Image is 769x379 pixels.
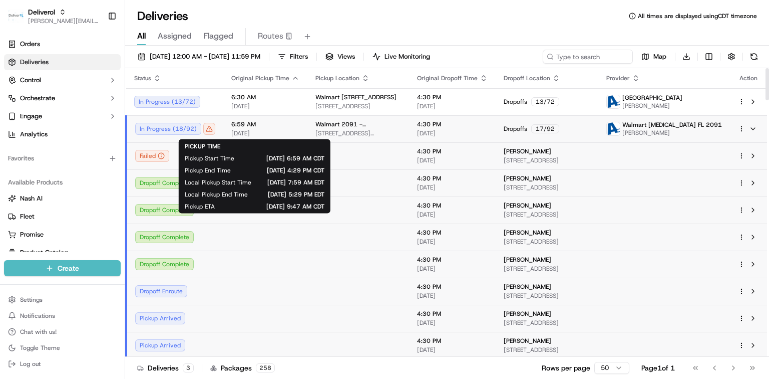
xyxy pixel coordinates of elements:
span: 4:30 PM [417,283,488,291]
button: Chat with us! [4,325,121,339]
button: [DATE] 12:00 AM - [DATE] 11:59 PM [133,50,265,64]
span: Status [134,74,151,82]
span: [DATE] [140,182,161,190]
span: Log out [20,360,41,368]
span: Walmart 2091 - [MEDICAL_DATA], [GEOGRAPHIC_DATA] [315,120,401,128]
span: Routes [258,30,283,42]
span: 4:30 PM [417,174,488,182]
span: [STREET_ADDRESS] [504,346,590,354]
span: All [137,30,146,42]
button: Notifications [4,309,121,323]
span: Pickup ETA [185,203,215,211]
span: [PERSON_NAME].[PERSON_NAME] [31,182,133,190]
a: Analytics [4,126,121,142]
button: Nash AI [4,191,121,207]
a: 📗Knowledge Base [6,220,81,238]
span: [DATE] [417,319,488,327]
span: [DATE] [417,102,488,110]
p: Rows per page [542,363,590,373]
button: Toggle Theme [4,341,121,355]
div: We're available if you need us! [45,105,138,113]
span: [DATE] [417,238,488,246]
span: Notifications [20,312,55,320]
button: Fleet [4,209,121,225]
button: Deliverol [28,7,55,17]
div: 📗 [10,225,18,233]
a: Orders [4,36,121,52]
button: Settings [4,293,121,307]
a: Fleet [8,212,117,221]
span: [PERSON_NAME] [504,310,551,318]
span: [STREET_ADDRESS] [504,183,590,192]
button: Log out [4,357,121,371]
span: Orders [20,40,40,49]
span: [PERSON_NAME] [504,337,551,345]
span: Control [20,76,41,85]
span: Views [337,52,355,61]
span: Pickup Location [315,74,359,82]
img: dayle.kruger [10,172,26,188]
button: Failed [135,150,169,162]
a: Deliveries [4,54,121,70]
span: Toggle Theme [20,344,60,352]
span: Dropoffs [504,125,527,133]
span: [PERSON_NAME] [504,283,551,291]
img: ActionCourier.png [607,95,620,108]
a: Promise [8,230,117,239]
span: 4:30 PM [417,202,488,210]
input: Type to search [543,50,633,64]
span: Deliveries [20,58,49,67]
span: [PERSON_NAME] [504,229,551,237]
span: [DATE] [417,129,488,137]
span: 4:30 PM [417,93,488,101]
span: 4:30 PM [417,256,488,264]
span: [PERSON_NAME][EMAIL_ADDRESS][PERSON_NAME][DOMAIN_NAME] [28,17,100,25]
a: 💻API Documentation [81,220,165,238]
button: Views [321,50,359,64]
img: ActionCourier.png [607,122,620,135]
span: • [135,182,138,190]
span: [DATE] 6:59 AM CDT [250,154,324,162]
span: Fleet [20,212,35,221]
span: Flagged [204,30,233,42]
span: Provider [606,74,630,82]
span: Nash AI [20,194,43,203]
span: [PERSON_NAME] [622,102,682,110]
h1: Deliveries [137,8,188,24]
button: Product Catalog [4,245,121,261]
span: Analytics [20,130,48,139]
div: Action [738,74,759,82]
span: Settings [20,296,43,304]
p: Welcome 👋 [10,40,182,56]
button: Engage [4,108,121,124]
span: [DATE] 4:29 PM CDT [247,166,324,174]
span: PICKUP TIME [185,142,220,150]
span: 4:30 PM [417,147,488,155]
span: 6:59 AM [231,120,299,128]
span: [DATE] [417,265,488,273]
span: • [135,155,138,163]
div: Available Products [4,174,121,191]
span: Chat with us! [20,328,57,336]
span: Assigned [158,30,192,42]
span: [DATE] 5:29 PM EDT [264,191,324,199]
span: [DATE] [417,292,488,300]
span: [DATE] [417,211,488,219]
span: All times are displayed using CDT timezone [638,12,757,20]
span: [DATE] [231,129,299,137]
span: Map [653,52,666,61]
img: Deliverol [8,9,24,23]
span: [GEOGRAPHIC_DATA] [622,94,682,102]
button: See all [155,128,182,140]
span: Create [58,263,79,273]
a: Powered byPylon [71,248,121,256]
span: [STREET_ADDRESS] [504,238,590,246]
span: Product Catalog [20,248,68,257]
span: [STREET_ADDRESS] [504,292,590,300]
span: 4:30 PM [417,337,488,345]
button: Orchestrate [4,90,121,106]
span: [STREET_ADDRESS] [504,211,590,219]
span: Original Dropoff Time [417,74,478,82]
